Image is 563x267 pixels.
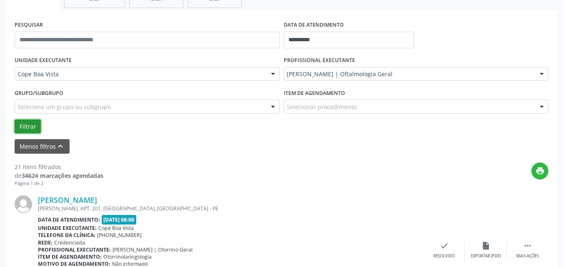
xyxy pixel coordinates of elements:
span: Selecionar procedimento [287,102,357,111]
button: Menos filtroskeyboard_arrow_up [15,139,70,154]
div: 21 itens filtrados [15,162,103,171]
label: DATA DE ATENDIMENTO [284,19,344,32]
label: UNIDADE EXECUTANTE [15,54,72,67]
span: Cope Boa Vista [18,70,263,78]
i: keyboard_arrow_up [56,142,65,151]
i: print [535,166,545,175]
label: Item de agendamento [284,87,345,100]
span: Otorrinolaringologia [103,253,152,260]
div: [PERSON_NAME], APT. 201, [GEOGRAPHIC_DATA], [GEOGRAPHIC_DATA] - PE [38,205,423,212]
i:  [523,241,532,250]
span: [PHONE_NUMBER] [97,232,142,239]
span: Selecione um grupo ou subgrupo [18,102,111,111]
label: PESQUISAR [15,19,43,32]
i: insert_drive_file [481,241,490,250]
button: Filtrar [15,120,41,134]
span: [PERSON_NAME] | Otorrino Geral [113,246,193,253]
span: [DATE] 08:00 [102,215,137,225]
div: de [15,171,103,180]
div: Exportar (PDF) [471,253,501,259]
b: Telefone da clínica: [38,232,95,239]
strong: 34624 marcações agendadas [22,172,103,180]
span: Cope Boa Vista [98,225,134,232]
b: Data de atendimento: [38,216,100,223]
span: [PERSON_NAME] | Oftalmologia Geral [287,70,532,78]
label: PROFISSIONAL EXECUTANTE [284,54,355,67]
div: Página 1 de 2 [15,180,103,187]
i: check [440,241,449,250]
img: img [15,195,32,213]
b: Profissional executante: [38,246,111,253]
div: Mais ações [516,253,539,259]
span: Credenciada [54,239,85,246]
div: Resolvido [433,253,455,259]
b: Rede: [38,239,53,246]
b: Unidade executante: [38,225,97,232]
button: print [531,162,548,180]
b: Item de agendamento: [38,253,102,260]
a: [PERSON_NAME] [38,195,97,205]
label: Grupo/Subgrupo [15,87,63,100]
